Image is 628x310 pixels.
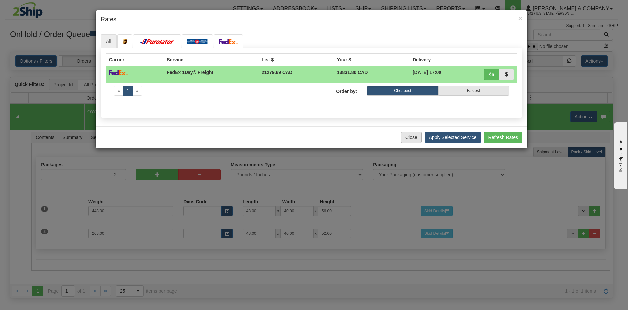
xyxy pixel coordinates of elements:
a: Next [132,86,142,96]
td: FedEx 1Day® Freight [164,66,259,83]
button: Close [518,15,522,22]
img: Canada_post.png [187,39,208,44]
img: FedEx.png [109,70,128,75]
img: ups.png [123,39,127,44]
div: live help - online [5,6,62,11]
label: Cheapest [367,86,438,96]
td: 21279.69 CAD [259,66,334,83]
iframe: chat widget [613,121,627,189]
td: 13831.80 CAD [334,66,410,83]
button: Refresh Rates [484,132,522,143]
span: × [518,14,522,22]
th: Service [164,53,259,66]
a: 1 [123,86,133,96]
label: Fastest [438,86,509,96]
th: List $ [259,53,334,66]
th: Delivery [410,53,481,66]
th: Carrier [106,53,164,66]
button: Apply Selected Service [425,132,481,143]
a: All [101,34,117,48]
button: Close [401,132,422,143]
span: » [136,88,138,93]
a: Previous [114,86,124,96]
img: purolator.png [138,39,176,44]
span: « [118,88,120,93]
span: [DATE] 17:00 [413,70,441,75]
th: Your $ [334,53,410,66]
label: Order by: [312,86,362,95]
h4: Rates [101,15,522,24]
img: FedEx.png [219,39,238,44]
